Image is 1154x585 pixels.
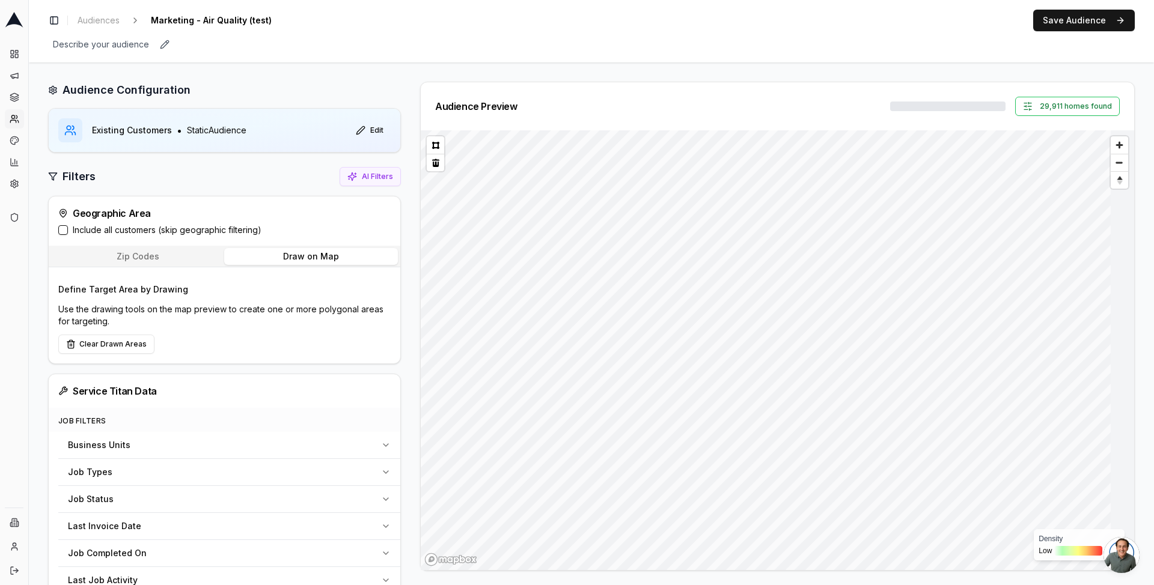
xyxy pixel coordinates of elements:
label: Include all customers (skip geographic filtering) [73,224,261,236]
button: Job Types [58,459,400,485]
button: Delete [427,154,444,171]
button: Job Status [58,486,400,512]
span: AI Filters [362,172,393,181]
h2: Audience Configuration [63,82,191,99]
button: Draw on Map [224,248,397,265]
button: Business Units [58,432,400,458]
span: Static Audience [187,124,246,136]
span: Reset bearing to north [1109,173,1129,187]
button: Zip Codes [51,248,224,265]
span: Last Invoice Date [68,520,141,532]
button: 29,911 homes found [1015,97,1120,116]
span: Job Types [68,466,112,478]
button: Clear Drawn Areas [58,335,154,354]
div: Open chat [1104,537,1140,573]
a: Audiences [73,12,124,29]
button: Job Completed On [58,540,400,566]
span: Marketing - Air Quality (test) [146,12,276,29]
span: Job Completed On [68,547,147,559]
div: Density [1039,534,1120,544]
span: Job Status [68,493,114,505]
button: Reset bearing to north [1111,171,1128,189]
nav: breadcrumb [73,12,296,29]
span: Job Filters [58,416,106,425]
span: Describe your audience [48,36,154,53]
span: Low [1039,546,1052,556]
span: Audiences [78,14,120,26]
button: Edit [349,121,391,140]
label: Define Target Area by Drawing [58,284,188,294]
span: Existing Customers [92,124,172,136]
div: Service Titan Data [58,384,391,398]
button: Log out [5,561,24,580]
p: Use the drawing tools on the map preview to create one or more polygonal areas for targeting. [58,303,391,327]
button: Last Invoice Date [58,513,400,539]
a: Mapbox homepage [424,553,477,566]
span: Business Units [68,439,130,451]
button: Polygon tool (p) [427,136,444,154]
div: Geographic Area [58,206,391,220]
button: Zoom out [1111,154,1128,171]
button: Zoom in [1111,136,1128,154]
button: AI Filters [340,167,401,186]
canvas: Map [421,130,1111,570]
div: Audience Preview [435,102,517,111]
button: Save Audience [1033,10,1135,31]
h2: Filters [63,168,96,185]
span: • [177,123,182,138]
